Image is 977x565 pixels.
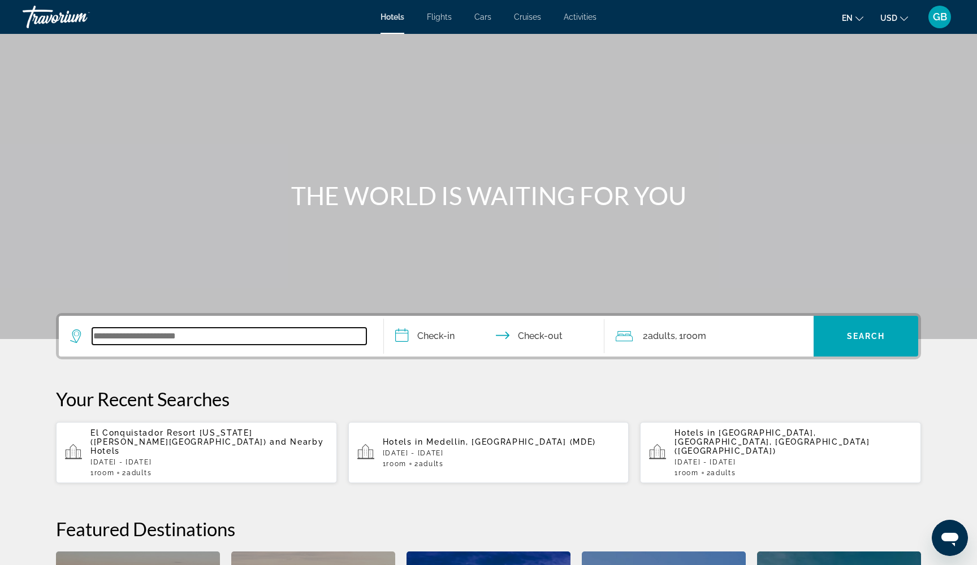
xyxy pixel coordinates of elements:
[933,11,947,23] span: GB
[678,469,699,477] span: Room
[122,469,152,477] span: 2
[643,328,675,344] span: 2
[381,12,404,21] a: Hotels
[675,469,698,477] span: 1
[707,469,736,477] span: 2
[127,469,152,477] span: Adults
[419,460,444,468] span: Adults
[94,469,115,477] span: Room
[675,458,912,466] p: [DATE] - [DATE]
[348,421,629,484] button: Hotels in Medellin, [GEOGRAPHIC_DATA] (MDE)[DATE] - [DATE]1Room2Adults
[675,428,715,437] span: Hotels in
[56,421,337,484] button: El Conquistador Resort [US_STATE] ([PERSON_NAME][GEOGRAPHIC_DATA]) and Nearby Hotels[DATE] - [DAT...
[675,328,706,344] span: , 1
[56,388,921,410] p: Your Recent Searches
[842,10,863,26] button: Change language
[640,421,921,484] button: Hotels in [GEOGRAPHIC_DATA], [GEOGRAPHIC_DATA], [GEOGRAPHIC_DATA] ([GEOGRAPHIC_DATA])[DATE] - [DA...
[384,316,604,357] button: Check in and out dates
[847,332,885,341] span: Search
[59,316,918,357] div: Search widget
[474,12,491,21] a: Cars
[90,469,114,477] span: 1
[56,518,921,540] h2: Featured Destinations
[564,12,596,21] a: Activities
[880,14,897,23] span: USD
[514,12,541,21] a: Cruises
[648,331,675,341] span: Adults
[925,5,954,29] button: User Menu
[90,428,267,446] span: El Conquistador Resort [US_STATE] ([PERSON_NAME][GEOGRAPHIC_DATA])
[426,437,595,446] span: Medellin, [GEOGRAPHIC_DATA] (MDE)
[604,316,814,357] button: Travelers: 2 adults, 0 children
[675,428,870,455] span: [GEOGRAPHIC_DATA], [GEOGRAPHIC_DATA], [GEOGRAPHIC_DATA] ([GEOGRAPHIC_DATA])
[23,2,136,32] a: Travorium
[386,460,407,468] span: Room
[880,10,908,26] button: Change currency
[814,316,918,357] button: Search
[383,449,620,457] p: [DATE] - [DATE]
[427,12,452,21] a: Flights
[90,458,328,466] p: [DATE] - [DATE]
[383,460,407,468] span: 1
[90,437,323,455] span: and Nearby Hotels
[711,469,736,477] span: Adults
[414,460,444,468] span: 2
[932,520,968,556] iframe: Button to launch messaging window
[276,181,701,210] h1: THE WORLD IS WAITING FOR YOU
[842,14,853,23] span: en
[683,331,706,341] span: Room
[383,437,423,446] span: Hotels in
